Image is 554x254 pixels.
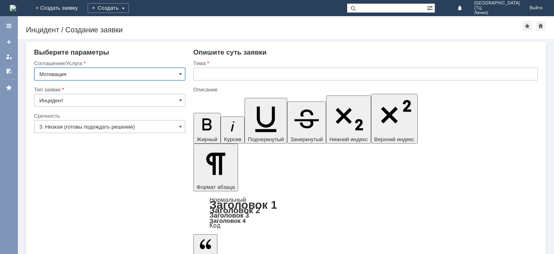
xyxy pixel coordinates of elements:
[371,94,418,144] button: Верхний индекс
[193,113,221,144] button: Жирный
[10,5,16,11] img: logo
[536,21,545,31] div: Сделать домашней страницей
[34,61,184,66] div: Соглашение/Услуга
[197,136,218,142] span: Жирный
[210,217,246,224] a: Заголовок 4
[474,11,520,15] span: Линия)
[193,87,536,92] div: Описание
[210,196,246,203] a: Нормальный
[193,144,238,191] button: Формат абзаца
[374,136,414,142] span: Верхний индекс
[427,4,435,11] span: Расширенный поиск
[522,21,532,31] div: Добавить в избранное
[34,49,109,56] span: Выберите параметры
[326,95,371,144] button: Нижний индекс
[193,49,267,56] span: Опишите суть заявки
[474,6,520,11] span: (ТЦ
[88,3,129,13] div: Создать
[210,205,260,215] a: Заголовок 2
[193,61,536,66] div: Тема
[224,136,241,142] span: Курсив
[474,1,520,6] span: [GEOGRAPHIC_DATA]
[245,98,287,144] button: Подчеркнутый
[34,113,184,119] div: Срочность
[287,102,326,144] button: Зачеркнутый
[193,197,538,229] div: Формат абзаца
[221,116,245,144] button: Курсив
[290,136,323,142] span: Зачеркнутый
[26,26,522,34] div: Инцидент / Создание заявки
[210,222,221,229] a: Код
[34,87,184,92] div: Тип заявки
[2,36,15,49] a: Создать заявку
[2,50,15,63] a: Мои заявки
[210,212,249,219] a: Заголовок 3
[210,199,277,211] a: Заголовок 1
[2,65,15,78] a: Мои согласования
[10,5,16,11] a: Перейти на домашнюю страницу
[248,136,284,142] span: Подчеркнутый
[329,136,368,142] span: Нижний индекс
[197,184,235,190] span: Формат абзаца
